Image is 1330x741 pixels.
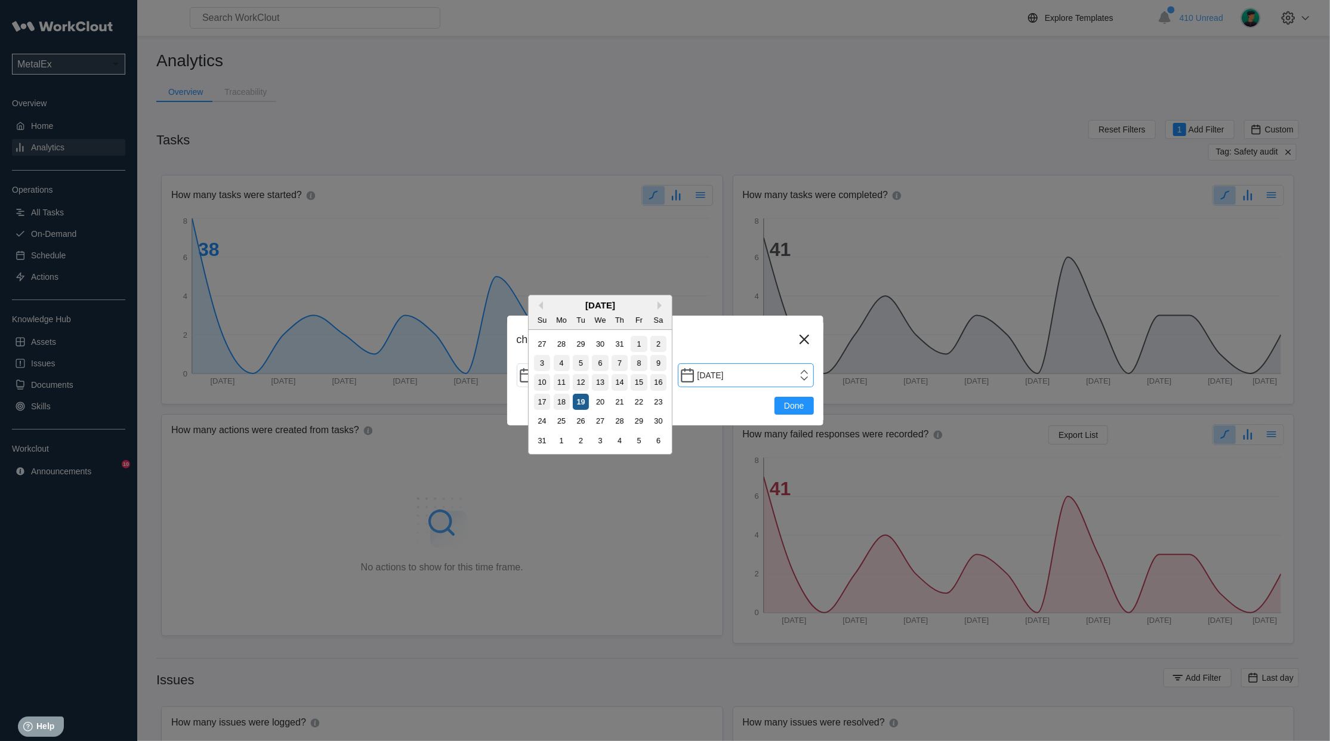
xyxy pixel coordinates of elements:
[517,363,653,387] input: Start Date
[592,355,608,371] div: Choose Wednesday, August 6th, 2025
[631,413,647,429] div: Choose Friday, August 29th, 2025
[534,413,550,429] div: Choose Sunday, August 24th, 2025
[535,301,543,310] button: Previous Month
[612,433,628,449] div: Choose Thursday, September 4th, 2025
[631,355,647,371] div: Choose Friday, August 8th, 2025
[612,336,628,352] div: Choose Thursday, July 31st, 2025
[573,374,589,390] div: Choose Tuesday, August 12th, 2025
[678,363,814,387] input: End Date
[631,394,647,410] div: Choose Friday, August 22nd, 2025
[592,394,608,410] div: Choose Wednesday, August 20th, 2025
[554,433,570,449] div: Choose Monday, September 1st, 2025
[650,394,666,410] div: Choose Saturday, August 23rd, 2025
[534,355,550,371] div: Choose Sunday, August 3rd, 2025
[592,374,608,390] div: Choose Wednesday, August 13th, 2025
[529,300,672,310] div: [DATE]
[573,394,589,410] div: Choose Tuesday, August 19th, 2025
[532,334,668,450] div: month 2025-08
[612,374,628,390] div: Choose Thursday, August 14th, 2025
[650,336,666,352] div: Choose Saturday, August 2nd, 2025
[612,394,628,410] div: Choose Thursday, August 21st, 2025
[631,336,647,352] div: Not available Friday, August 1st, 2025
[650,374,666,390] div: Choose Saturday, August 16th, 2025
[631,433,647,449] div: Choose Friday, September 5th, 2025
[592,336,608,352] div: Choose Wednesday, July 30th, 2025
[534,312,550,328] div: Su
[554,374,570,390] div: Choose Monday, August 11th, 2025
[650,433,666,449] div: Choose Saturday, September 6th, 2025
[573,336,589,352] div: Choose Tuesday, July 29th, 2025
[554,355,570,371] div: Choose Monday, August 4th, 2025
[554,336,570,352] div: Choose Monday, July 28th, 2025
[631,312,647,328] div: Fr
[774,397,813,415] button: Done
[534,433,550,449] div: Choose Sunday, August 31st, 2025
[612,312,628,328] div: Th
[554,312,570,328] div: Mo
[612,355,628,371] div: Choose Thursday, August 7th, 2025
[573,355,589,371] div: Choose Tuesday, August 5th, 2025
[650,413,666,429] div: Choose Saturday, August 30th, 2025
[534,336,550,352] div: Choose Sunday, July 27th, 2025
[573,413,589,429] div: Choose Tuesday, August 26th, 2025
[650,355,666,371] div: Choose Saturday, August 9th, 2025
[592,312,608,328] div: We
[631,374,647,390] div: Choose Friday, August 15th, 2025
[554,413,570,429] div: Choose Monday, August 25th, 2025
[573,312,589,328] div: Tu
[650,312,666,328] div: Sa
[534,374,550,390] div: Choose Sunday, August 10th, 2025
[784,402,804,410] span: Done
[554,394,570,410] div: Choose Monday, August 18th, 2025
[534,394,550,410] div: Choose Sunday, August 17th, 2025
[658,301,666,310] button: Next Month
[592,413,608,429] div: Choose Wednesday, August 27th, 2025
[573,433,589,449] div: Choose Tuesday, September 2nd, 2025
[612,413,628,429] div: Choose Thursday, August 28th, 2025
[592,433,608,449] div: Choose Wednesday, September 3rd, 2025
[517,334,795,346] div: choose a date range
